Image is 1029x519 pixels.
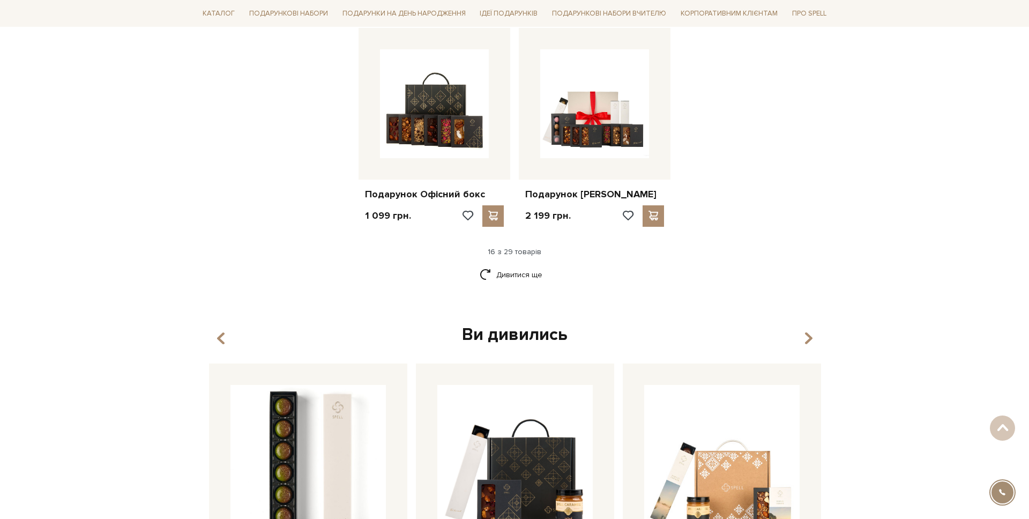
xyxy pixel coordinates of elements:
[788,5,831,22] a: Про Spell
[198,5,239,22] a: Каталог
[245,5,332,22] a: Подарункові набори
[205,324,824,346] div: Ви дивились
[365,188,504,201] a: Подарунок Офісний бокс
[475,5,542,22] a: Ідеї подарунків
[338,5,470,22] a: Подарунки на День народження
[365,210,411,222] p: 1 099 грн.
[525,188,664,201] a: Подарунок [PERSON_NAME]
[480,265,549,284] a: Дивитися ще
[676,5,782,22] a: Корпоративним клієнтам
[194,247,835,257] div: 16 з 29 товарів
[548,4,670,23] a: Подарункові набори Вчителю
[525,210,571,222] p: 2 199 грн.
